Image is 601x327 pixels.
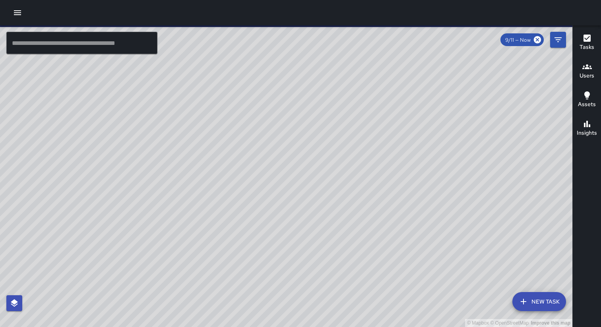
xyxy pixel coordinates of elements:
[550,32,566,48] button: Filters
[580,43,594,52] h6: Tasks
[500,33,544,46] div: 9/11 — Now
[512,292,566,311] button: New Task
[578,100,596,109] h6: Assets
[573,86,601,114] button: Assets
[577,129,597,137] h6: Insights
[573,114,601,143] button: Insights
[573,29,601,57] button: Tasks
[573,57,601,86] button: Users
[580,72,594,80] h6: Users
[500,37,535,43] span: 9/11 — Now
